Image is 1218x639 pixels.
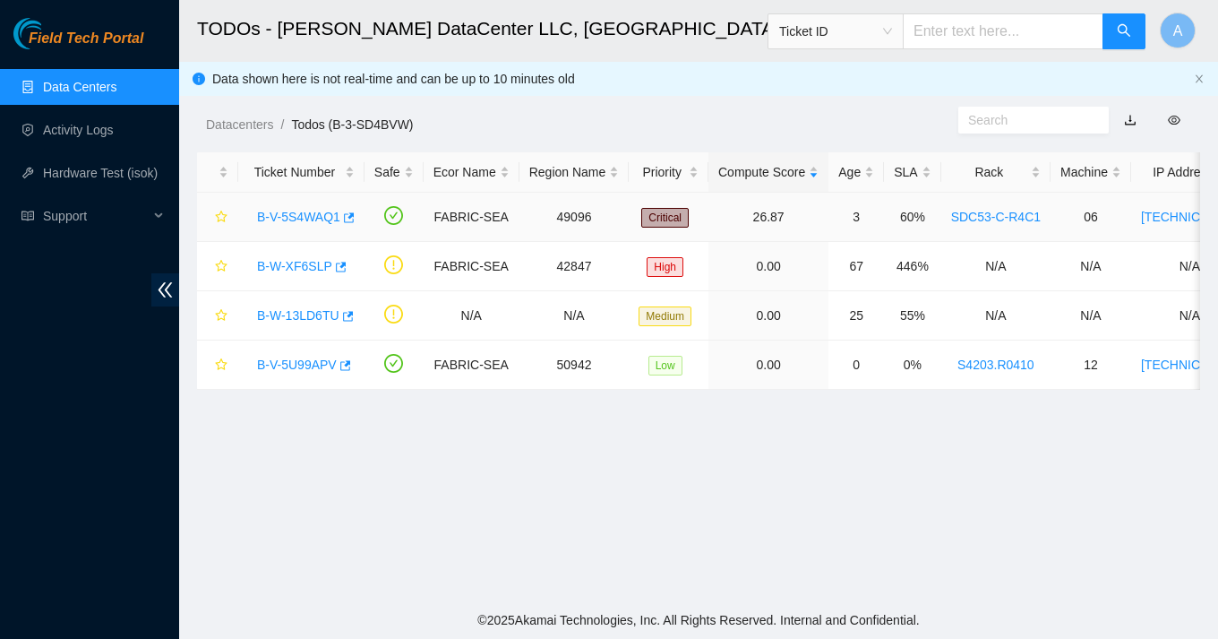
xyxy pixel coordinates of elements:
span: search [1117,23,1131,40]
td: 446% [884,242,940,291]
td: N/A [424,291,519,341]
button: star [207,203,228,231]
a: Data Centers [43,80,116,94]
span: check-circle [384,354,403,373]
span: eye [1168,114,1180,126]
td: FABRIC-SEA [424,193,519,242]
button: search [1102,13,1145,49]
span: star [215,309,227,324]
td: 0.00 [708,242,828,291]
td: 42847 [519,242,630,291]
span: close [1194,73,1205,84]
a: S4203.R0410 [957,358,1034,372]
button: star [207,301,228,330]
span: Critical [641,208,689,228]
td: 12 [1051,341,1131,390]
td: 55% [884,291,940,341]
td: 26.87 [708,193,828,242]
span: exclamation-circle [384,255,403,274]
span: Support [43,198,149,234]
span: Low [648,356,682,376]
td: N/A [941,291,1051,341]
td: N/A [1051,291,1131,341]
a: Todos (B-3-SD4BVW) [291,117,413,132]
td: 3 [828,193,884,242]
td: 0 [828,341,884,390]
a: SDC53-C-R4C1 [951,210,1041,224]
td: 25 [828,291,884,341]
a: B-W-XF6SLP [257,259,332,273]
a: Akamai TechnologiesField Tech Portal [13,32,143,56]
a: Activity Logs [43,123,114,137]
button: star [207,252,228,281]
td: 06 [1051,193,1131,242]
a: Hardware Test (isok) [43,166,158,180]
span: exclamation-circle [384,305,403,324]
input: Search [968,110,1085,130]
footer: © 2025 Akamai Technologies, Inc. All Rights Reserved. Internal and Confidential. [179,601,1218,639]
span: Field Tech Portal [29,30,143,47]
td: 60% [884,193,940,242]
a: Datacenters [206,117,273,132]
span: Ticket ID [779,18,892,45]
td: 0.00 [708,341,828,390]
td: FABRIC-SEA [424,242,519,291]
input: Enter text here... [903,13,1103,49]
button: A [1160,13,1196,48]
a: B-V-5S4WAQ1 [257,210,340,224]
img: Akamai Technologies [13,18,90,49]
td: 49096 [519,193,630,242]
span: star [215,358,227,373]
span: double-left [151,273,179,307]
span: star [215,211,227,225]
span: Medium [639,307,691,326]
span: / [280,117,284,132]
button: star [207,350,228,379]
td: N/A [941,242,1051,291]
td: FABRIC-SEA [424,341,519,390]
td: 50942 [519,341,630,390]
button: download [1111,106,1150,134]
span: star [215,260,227,274]
td: N/A [519,291,630,341]
a: B-V-5U99APV [257,358,337,372]
td: N/A [1051,242,1131,291]
a: B-W-13LD6TU [257,308,339,323]
td: 0% [884,341,940,390]
td: 0.00 [708,291,828,341]
td: 67 [828,242,884,291]
span: A [1173,20,1183,42]
a: download [1124,113,1137,127]
span: check-circle [384,206,403,225]
button: close [1194,73,1205,85]
span: read [21,210,34,222]
span: High [647,257,683,277]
